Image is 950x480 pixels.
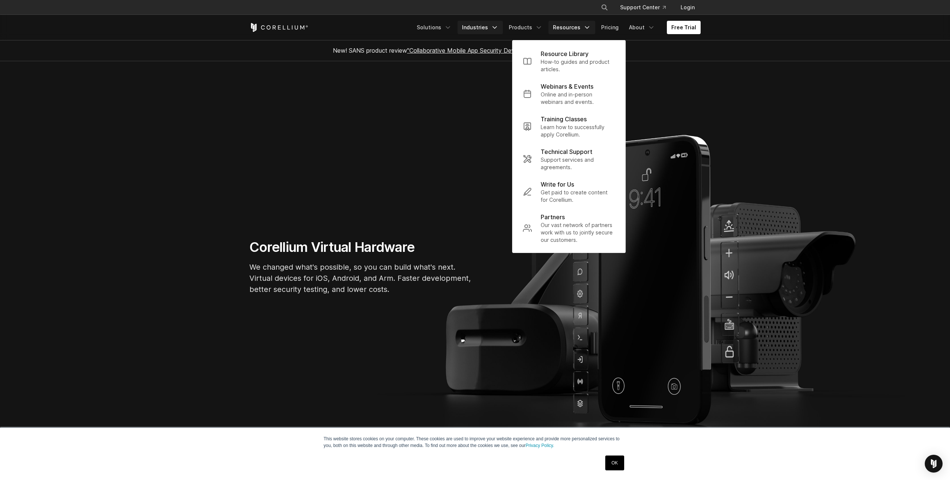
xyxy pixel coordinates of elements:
[614,1,672,14] a: Support Center
[592,1,701,14] div: Navigation Menu
[412,21,701,34] div: Navigation Menu
[605,456,624,470] a: OK
[541,147,592,156] p: Technical Support
[548,21,595,34] a: Resources
[541,91,615,106] p: Online and in-person webinars and events.
[517,143,621,175] a: Technical Support Support services and agreements.
[525,443,554,448] a: Privacy Policy.
[249,23,308,32] a: Corellium Home
[667,21,701,34] a: Free Trial
[504,21,547,34] a: Products
[925,455,943,473] div: Open Intercom Messenger
[407,47,578,54] a: "Collaborative Mobile App Security Development and Analysis"
[541,49,589,58] p: Resource Library
[541,180,574,189] p: Write for Us
[249,262,472,295] p: We changed what's possible, so you can build what's next. Virtual devices for iOS, Android, and A...
[517,78,621,110] a: Webinars & Events Online and in-person webinars and events.
[517,110,621,143] a: Training Classes Learn how to successfully apply Corellium.
[541,189,615,204] p: Get paid to create content for Corellium.
[541,124,615,138] p: Learn how to successfully apply Corellium.
[458,21,503,34] a: Industries
[541,115,587,124] p: Training Classes
[324,435,626,449] p: This website stores cookies on your computer. These cookies are used to improve your website expe...
[597,21,623,34] a: Pricing
[412,21,456,34] a: Solutions
[541,156,615,171] p: Support services and agreements.
[625,21,659,34] a: About
[333,47,617,54] span: New! SANS product review now available.
[541,58,615,73] p: How-to guides and product articles.
[541,82,593,91] p: Webinars & Events
[517,175,621,208] a: Write for Us Get paid to create content for Corellium.
[541,221,615,244] p: Our vast network of partners work with us to jointly secure our customers.
[517,208,621,248] a: Partners Our vast network of partners work with us to jointly secure our customers.
[675,1,701,14] a: Login
[541,213,565,221] p: Partners
[598,1,611,14] button: Search
[517,45,621,78] a: Resource Library How-to guides and product articles.
[249,239,472,256] h1: Corellium Virtual Hardware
